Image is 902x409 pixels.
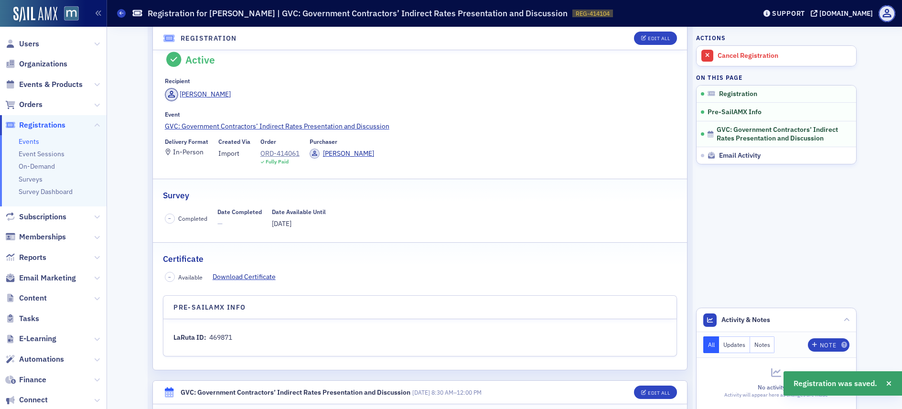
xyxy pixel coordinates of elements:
div: Edit All [648,390,670,396]
span: Yeah it definitely was! Technology has a mind of it's own! You have a good one as well! [43,135,333,143]
h2: Certificate [163,253,204,265]
time: 12:00 PM [457,388,482,396]
button: Note [808,338,849,352]
div: Edit All [648,36,670,41]
a: Download Certificate [213,272,283,282]
span: Subscriptions [19,212,66,222]
a: Cancel Registration [697,46,856,66]
span: Registrations [19,120,65,130]
a: Automations [5,354,64,365]
a: Email Marketing [5,273,76,283]
span: Registration [719,90,757,98]
a: Subscriptions [5,212,66,222]
span: – [168,274,171,280]
div: [PERSON_NAME] [180,89,231,99]
div: We typically reply in under 15 minutes [20,185,160,195]
span: Email Marketing [19,273,76,283]
a: Connect [5,395,48,405]
a: ORD-414061 [260,149,300,159]
img: Profile image for Aidan [139,15,158,34]
a: Registrations [5,120,65,130]
img: Profile image for Aidan [20,135,39,154]
div: [PERSON_NAME] [323,149,374,159]
a: Content [5,293,47,303]
span: Completed [178,214,207,223]
div: Purchaser [310,138,337,145]
span: Import [218,149,250,159]
div: GVC: Government Contractors’ Indirect Rates Presentation and Discussion [181,387,410,398]
button: Search for help [14,253,177,272]
div: Close [164,15,182,32]
div: • [DATE] [100,144,127,154]
a: E-Learning [5,334,56,344]
h4: On this page [696,73,857,82]
img: Profile image for Luke [120,15,140,34]
a: Survey Dashboard [19,187,73,196]
div: Redirect an Event to a 3rd Party URL [20,280,160,290]
span: Home [21,322,43,329]
a: Reports [5,252,46,263]
a: Tasks [5,313,39,324]
div: Recent message [20,120,172,130]
span: — [217,219,262,229]
a: [PERSON_NAME] [165,88,231,101]
a: GVC: Government Contractors’ Indirect Rates Presentation and Discussion [165,121,676,131]
a: Memberships [5,232,66,242]
span: [DATE] [412,388,430,396]
div: Recipient [165,77,190,85]
span: GVC: Government Contractors’ Indirect Rates Presentation and Discussion [717,126,844,142]
div: Send us a message [20,175,160,185]
span: Memberships [19,232,66,242]
span: Pre-SailAMX Info [708,108,762,116]
span: Finance [19,375,46,385]
a: View Homepage [57,6,79,22]
time: 8:30 AM [431,388,453,396]
div: Date Available Until [272,208,326,215]
span: Automations [19,354,64,365]
h4: Pre-SailAMX Info [173,302,246,312]
a: Organizations [5,59,67,69]
a: Events [19,137,39,146]
span: Organizations [19,59,67,69]
a: Event Sessions [19,150,64,158]
span: Email Activity [719,151,761,160]
h2: Survey [163,189,189,202]
span: – [412,388,482,396]
span: Content [19,293,47,303]
span: Search for help [20,258,77,268]
div: In-Person [173,150,204,155]
div: Recent messageProfile image for AidanYeah it definitely was! Technology has a mind of it's own! Y... [10,112,182,162]
div: Order [260,138,276,145]
span: – [168,215,171,222]
div: Created Via [218,138,250,145]
a: [PERSON_NAME] [310,149,374,159]
span: Activity & Notes [721,315,770,325]
button: Messages [64,298,127,336]
h1: Registration for [PERSON_NAME] | GVC: Government Contractors’ Indirect Rates Presentation and Dis... [148,8,568,19]
h4: Actions [696,33,726,42]
div: Fully Paid [266,159,289,165]
p: Hi [PERSON_NAME] [19,68,172,84]
a: Surveys [19,175,43,183]
button: Updates [719,336,750,353]
h4: Registration [181,33,237,43]
div: Send us a messageWe typically reply in under 15 minutes [10,167,182,204]
img: SailAMX [64,6,79,21]
span: Connect [19,395,48,405]
span: Orders [19,99,43,110]
a: Finance [5,375,46,385]
a: Orders [5,99,43,110]
div: Active [185,54,215,66]
div: Activity will appear here as changes are made [703,391,849,399]
span: REG-414104 [576,10,610,18]
a: On-Demand [19,162,55,171]
span: Help [151,322,167,329]
span: Reports [19,252,46,263]
div: Profile image for AidanYeah it definitely was! Technology has a mind of it's own! You have a good... [10,127,181,162]
div: No activity yet [703,383,849,391]
div: Date Completed [217,208,262,215]
span: E-Learning [19,334,56,344]
img: logo [19,18,60,33]
div: 469871 [209,333,232,343]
